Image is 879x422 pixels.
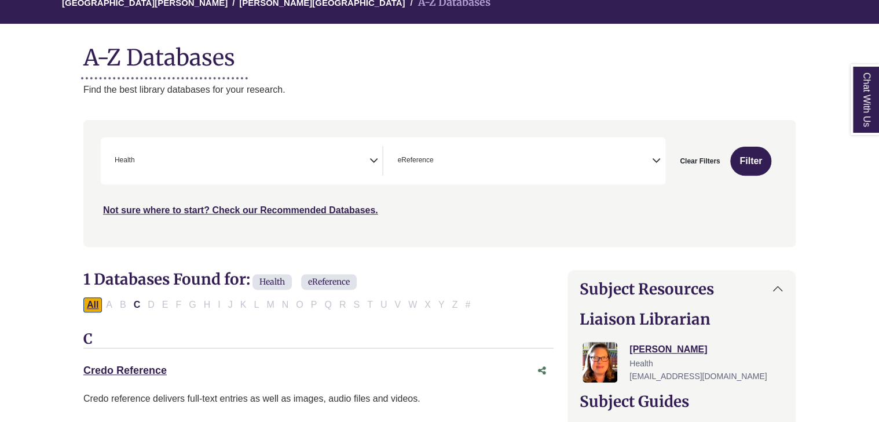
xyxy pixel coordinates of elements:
[83,35,796,71] h1: A-Z Databases
[530,360,554,382] button: Share this database
[83,82,796,97] p: Find the best library databases for your research.
[629,372,767,381] span: [EMAIL_ADDRESS][DOMAIN_NAME]
[83,120,796,246] nav: Search filters
[83,299,475,309] div: Alpha-list to filter by first letter of database name
[83,331,554,348] h3: C
[137,157,142,166] textarea: Search
[393,155,433,166] li: eReference
[83,297,102,312] button: All
[436,157,441,166] textarea: Search
[110,155,135,166] li: Health
[252,274,292,290] span: Health
[103,205,378,215] a: Not sure where to start? Check our Recommended Databases.
[130,297,144,312] button: Filter Results C
[397,155,433,166] span: eReference
[115,155,135,166] span: Health
[580,310,783,328] h2: Liaison Librarian
[629,359,653,368] span: Health
[629,344,707,354] a: [PERSON_NAME]
[580,392,783,410] h2: Subject Guides
[568,271,795,307] button: Subject Resources
[730,147,771,176] button: Submit for Search Results
[301,274,357,290] span: eReference
[83,391,554,406] p: Credo reference delivers full-text entries as well as images, audio files and videos.
[583,342,617,383] img: Jessica Moore
[672,147,727,176] button: Clear Filters
[83,365,167,376] a: Credo Reference
[83,270,250,289] span: 1 Databases Found for:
